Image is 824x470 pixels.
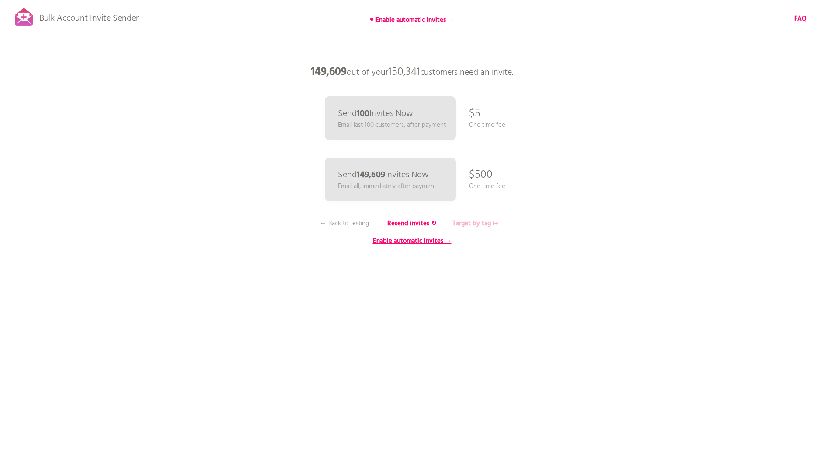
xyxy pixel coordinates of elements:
p: Bulk Account Invite Sender [39,5,139,27]
p: One time fee [469,182,505,191]
span: 150,341 [388,63,420,81]
p: Email all, immediately after payment [338,182,436,191]
p: One time fee [469,120,505,130]
p: $500 [469,162,493,188]
a: Send100Invites Now Email last 100 customers, after payment [325,96,456,140]
p: ← Back to testing [312,219,377,228]
a: FAQ [794,14,807,24]
p: out of your customers need an invite. [281,59,543,85]
a: Send149,609Invites Now Email all, immediately after payment [325,158,456,201]
b: Enable automatic invites → [373,236,452,246]
b: 149,609 [311,63,347,81]
p: $5 [469,101,480,127]
p: Email last 100 customers, after payment [338,120,446,130]
p: Send Invites Now [338,109,413,118]
b: 100 [357,107,369,121]
b: Resend invites ↻ [387,218,437,229]
p: Send Invites Now [338,171,429,179]
b: Target by tag ↦ [452,218,498,229]
b: 149,609 [357,168,385,182]
b: ♥ Enable automatic invites → [370,15,454,25]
